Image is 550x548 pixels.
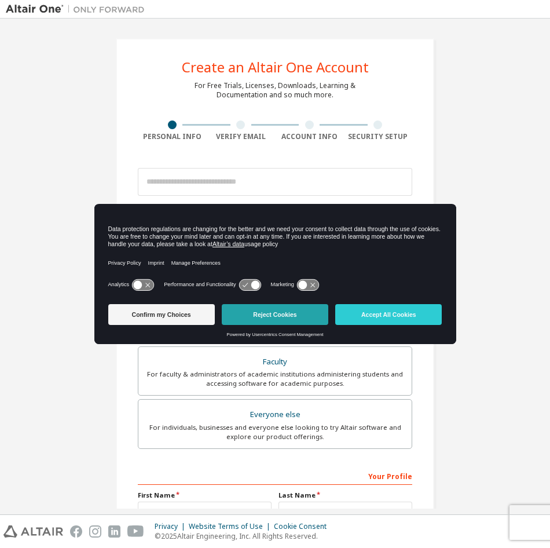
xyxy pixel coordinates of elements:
[145,370,405,388] div: For faculty & administrators of academic institutions administering students and accessing softwa...
[155,522,189,531] div: Privacy
[278,491,412,500] label: Last Name
[145,407,405,423] div: Everyone else
[138,132,207,141] div: Personal Info
[207,132,276,141] div: Verify Email
[145,354,405,370] div: Faculty
[70,525,82,538] img: facebook.svg
[275,132,344,141] div: Account Info
[155,531,333,541] p: © 2025 Altair Engineering, Inc. All Rights Reserved.
[189,522,274,531] div: Website Terms of Use
[274,522,333,531] div: Cookie Consent
[344,132,413,141] div: Security Setup
[3,525,63,538] img: altair_logo.svg
[145,423,405,441] div: For individuals, businesses and everyone else looking to try Altair software and explore our prod...
[138,466,412,485] div: Your Profile
[89,525,101,538] img: instagram.svg
[6,3,151,15] img: Altair One
[182,60,369,74] div: Create an Altair One Account
[127,525,144,538] img: youtube.svg
[138,491,272,500] label: First Name
[108,525,120,538] img: linkedin.svg
[195,81,355,100] div: For Free Trials, Licenses, Downloads, Learning & Documentation and so much more.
